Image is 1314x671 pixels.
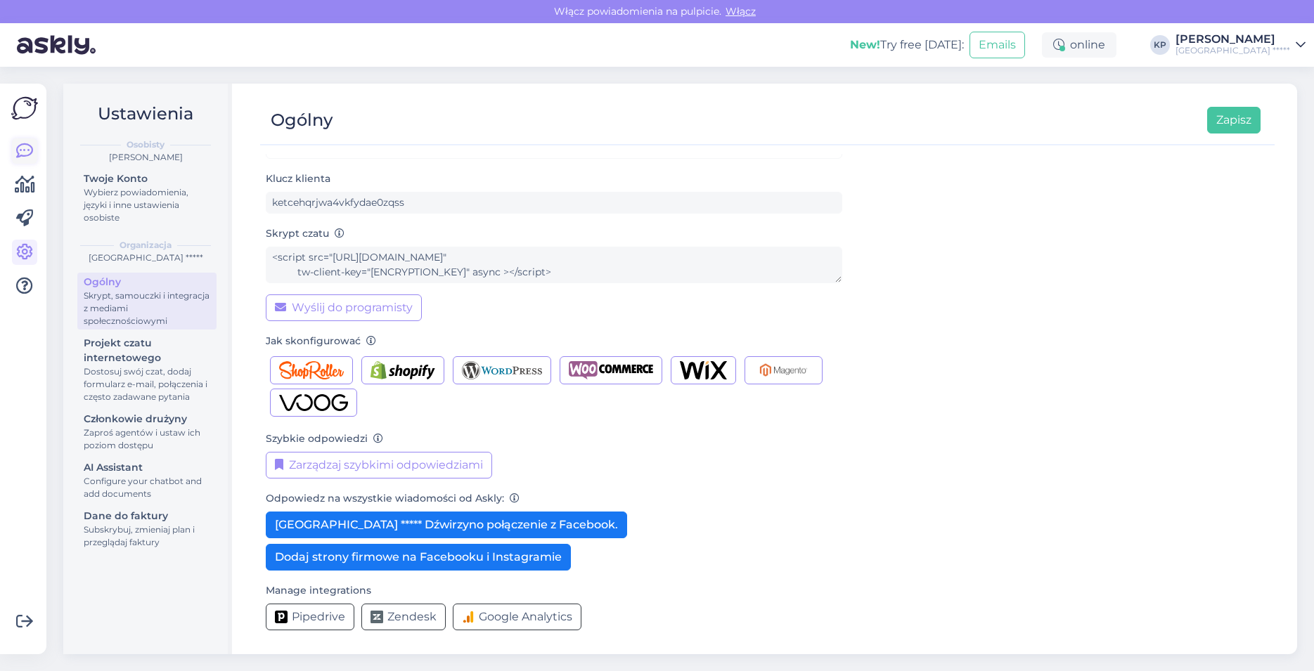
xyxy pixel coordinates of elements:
[266,247,842,283] textarea: <script src="[URL][DOMAIN_NAME]" tw-client-key="[ENCRYPTION_KEY]" async ></script>
[11,95,38,122] img: Askly Logo
[970,32,1025,58] button: Emails
[850,38,880,51] b: New!
[84,186,210,224] div: Wybierz powiadomienia, języki i inne ustawienia osobiste
[266,512,627,538] button: [GEOGRAPHIC_DATA] ***** Dźwirzyno połączenie z Facebook.
[266,171,330,186] label: Klucz klienta
[84,426,210,452] div: Zaproś agentów i ustaw ich poziom dostępu
[371,611,383,623] img: Zendesk
[754,361,813,379] img: Magento
[453,604,581,630] button: Google Analytics
[850,37,964,53] div: Try free [DATE]:
[77,169,217,226] a: Twoje KontoWybierz powiadomienia, języki i inne ustawienia osobiste
[84,171,210,186] div: Twoje Konto
[84,412,210,426] div: Członkowie drużyny
[371,361,435,379] img: Shopify
[266,604,354,630] button: Pipedrive
[84,275,210,289] div: Ogólny
[120,239,172,252] b: Organizacja
[279,361,344,379] img: Shoproller
[266,226,344,241] label: Skrypt czatu
[77,273,217,330] a: OgólnySkrypt, samouczki i integracja z mediami społecznościowymi
[127,138,165,151] b: Osobisty
[75,100,217,127] h2: Ustawienia
[84,289,210,327] div: Skrypt, samouczki i integracja z mediami społecznościowymi
[84,509,210,523] div: Dane do faktury
[266,334,376,348] label: Jak skonfigurować
[84,336,210,365] div: Projekt czatu internetowego
[462,611,475,623] img: Google Analytics
[84,365,210,403] div: Dostosuj swój czat, dodaj formularz e-mail, połączenia i często zadawane pytania
[292,608,345,625] span: Pipedrive
[275,611,288,623] img: Pipedrive
[77,507,217,551] a: Dane do fakturySubskrybuj, zmieniaj plan i przeglądaj faktury
[361,604,446,630] button: Zendesk
[75,151,217,164] div: [PERSON_NAME]
[387,608,437,625] span: Zendesk
[77,458,217,502] a: AI AssistantConfigure your chatbot and add documents
[266,583,371,598] label: Manage integrations
[1175,34,1290,45] div: [PERSON_NAME]
[569,361,653,379] img: Woocommerce
[84,460,210,475] div: AI Assistant
[266,491,520,506] label: Odpowiedz na wszystkie wiadomości od Askly:
[462,361,543,379] img: Wordpress
[77,334,217,405] a: Projekt czatu internetowegoDostosuj swój czat, dodaj formularz e-mail, połączenia i często zadawa...
[84,523,210,549] div: Subskrybuj, zmieniaj plan i przeglądaj faktury
[1207,107,1261,133] button: Zapisz
[479,608,572,625] span: Google Analytics
[271,107,333,133] div: Ogólny
[721,5,760,18] span: Włącz
[680,361,727,379] img: Wix
[266,452,492,478] button: Zarządzaj szybkimi odpowiedziami
[1175,34,1306,56] a: [PERSON_NAME][GEOGRAPHIC_DATA] *****
[1042,32,1116,58] div: online
[1150,35,1170,55] div: KP
[266,431,383,446] label: Szybkie odpowiedzi
[266,294,422,321] button: Wyślij do programisty
[266,544,571,571] button: Dodaj strony firmowe na Facebooku i Instagramie
[77,410,217,454] a: Członkowie drużynyZaproś agentów i ustaw ich poziom dostępu
[84,475,210,500] div: Configure your chatbot and add documents
[279,393,348,412] img: Voog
